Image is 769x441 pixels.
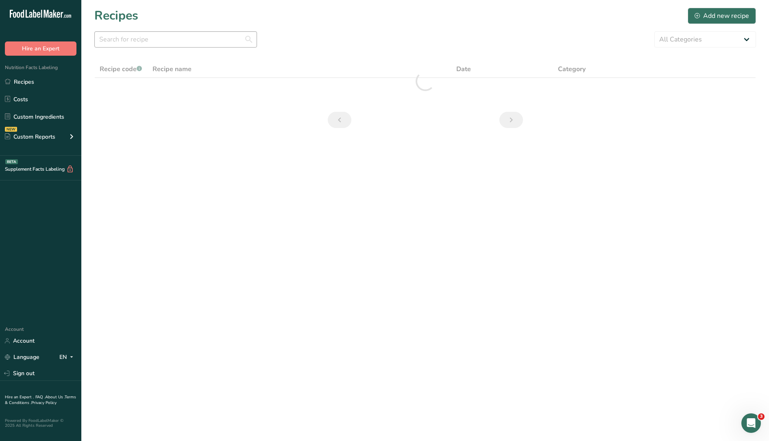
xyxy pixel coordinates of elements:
a: FAQ . [35,394,45,400]
span: 3 [758,413,765,420]
a: Privacy Policy [31,400,57,406]
a: Terms & Conditions . [5,394,76,406]
div: EN [59,352,76,362]
a: Hire an Expert . [5,394,34,400]
button: Hire an Expert [5,41,76,56]
iframe: Intercom live chat [741,413,761,433]
h1: Recipes [94,7,138,25]
input: Search for recipe [94,31,257,48]
a: Language [5,350,39,364]
div: Add new recipe [695,11,749,21]
a: About Us . [45,394,65,400]
div: NEW [5,127,17,132]
div: BETA [5,159,18,164]
button: Add new recipe [688,8,756,24]
div: Powered By FoodLabelMaker © 2025 All Rights Reserved [5,418,76,428]
div: Custom Reports [5,133,55,141]
a: Previous page [328,112,351,128]
a: Next page [499,112,523,128]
